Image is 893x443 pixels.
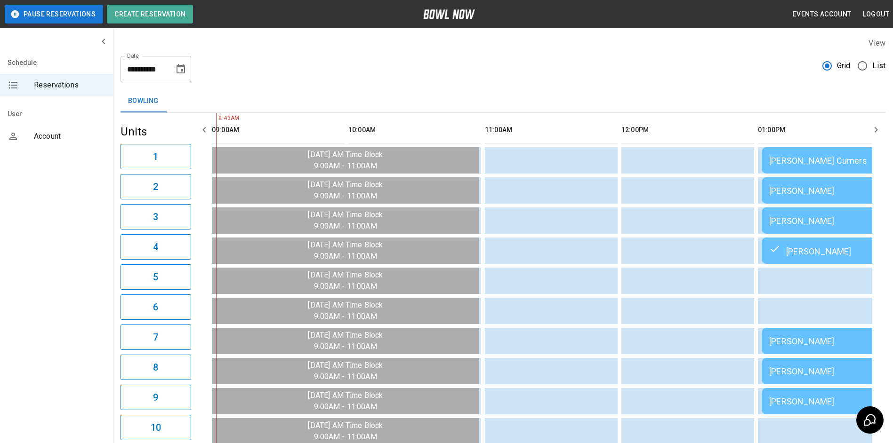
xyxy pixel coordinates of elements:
[171,60,190,79] button: Choose date, selected date is Aug 17, 2025
[121,324,191,350] button: 7
[121,294,191,320] button: 6
[121,174,191,199] button: 2
[121,90,166,112] button: Bowling
[121,264,191,290] button: 5
[153,209,158,224] h6: 3
[121,124,191,139] h5: Units
[153,239,158,254] h6: 4
[151,420,161,435] h6: 10
[837,60,851,71] span: Grid
[216,114,218,123] span: 9:43AM
[121,90,885,112] div: inventory tabs
[621,117,754,143] th: 12:00PM
[153,300,158,315] h6: 6
[153,390,158,405] h6: 9
[107,5,193,24] button: Create Reservation
[872,60,885,71] span: List
[121,355,191,380] button: 8
[789,6,855,23] button: Events Account
[153,360,158,375] h6: 8
[153,269,158,285] h6: 5
[485,117,618,143] th: 11:00AM
[153,179,158,194] h6: 2
[348,117,481,143] th: 10:00AM
[212,117,345,143] th: 09:00AM
[34,131,105,142] span: Account
[34,79,105,91] span: Reservations
[121,385,191,410] button: 9
[121,415,191,440] button: 10
[121,204,191,229] button: 3
[121,144,191,169] button: 1
[423,9,475,19] img: logo
[153,330,158,345] h6: 7
[153,149,158,164] h6: 1
[5,5,103,24] button: Pause Reservations
[859,6,893,23] button: Logout
[869,39,885,47] label: View
[121,234,191,260] button: 4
